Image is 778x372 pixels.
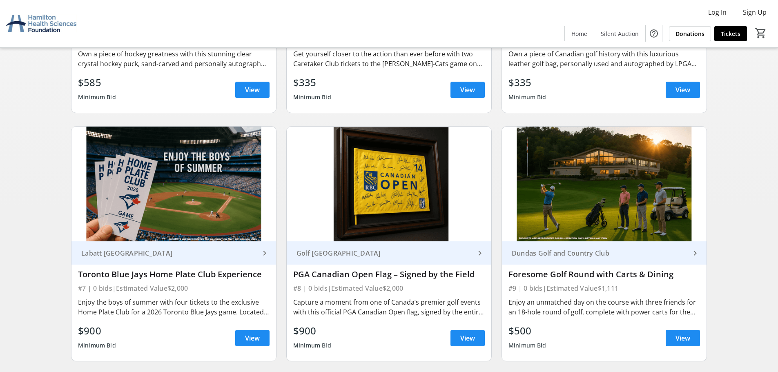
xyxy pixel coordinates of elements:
span: View [245,85,260,95]
span: View [675,85,690,95]
span: View [245,333,260,343]
a: Dundas Golf and Country Club [502,241,707,265]
img: Toronto Blue Jays Home Plate Club Experience [71,127,276,242]
div: $335 [293,75,331,90]
div: Capture a moment from one of Canada’s premier golf events with this official PGA Canadian Open fl... [293,297,485,317]
a: Tickets [714,26,747,41]
a: View [450,330,485,346]
a: View [235,82,270,98]
div: Get yourself closer to the action than ever before with two Caretaker Club tickets to the [PERSON... [293,49,485,69]
div: $900 [78,323,116,338]
div: #9 | 0 bids | Estimated Value $1,111 [508,283,700,294]
div: Own a piece of Canadian golf history with this luxurious leather golf bag, personally used and au... [508,49,700,69]
span: Home [571,29,587,38]
div: $335 [508,75,546,90]
mat-icon: keyboard_arrow_right [475,248,485,258]
mat-icon: keyboard_arrow_right [260,248,270,258]
span: View [460,333,475,343]
span: Silent Auction [601,29,639,38]
div: Minimum Bid [78,338,116,353]
img: PGA Canadian Open Flag – Signed by the Field [287,127,491,242]
a: View [450,82,485,98]
div: Toronto Blue Jays Home Plate Club Experience [78,270,270,279]
button: Cart [753,26,768,40]
div: Minimum Bid [293,90,331,105]
a: Golf [GEOGRAPHIC_DATA] [287,241,491,265]
a: Labatt [GEOGRAPHIC_DATA] [71,241,276,265]
a: View [666,330,700,346]
img: Foresome Golf Round with Carts & Dining [502,127,707,242]
div: Minimum Bid [508,338,546,353]
button: Sign Up [736,6,773,19]
div: Minimum Bid [78,90,116,105]
div: $900 [293,323,331,338]
div: Labatt [GEOGRAPHIC_DATA] [78,249,260,257]
mat-icon: keyboard_arrow_right [690,248,700,258]
span: Log In [708,7,727,17]
a: Donations [669,26,711,41]
div: Foresome Golf Round with Carts & Dining [508,270,700,279]
div: Enjoy an unmatched day on the course with three friends for an 18-hole round of golf, complete wi... [508,297,700,317]
button: Help [646,25,662,42]
div: #8 | 0 bids | Estimated Value $2,000 [293,283,485,294]
button: Log In [702,6,733,19]
div: $585 [78,75,116,90]
a: View [666,82,700,98]
div: Golf [GEOGRAPHIC_DATA] [293,249,475,257]
div: Minimum Bid [293,338,331,353]
div: $500 [508,323,546,338]
a: View [235,330,270,346]
a: Silent Auction [594,26,645,41]
img: Hamilton Health Sciences Foundation's Logo [5,3,78,44]
a: Home [565,26,594,41]
span: View [675,333,690,343]
span: Sign Up [743,7,767,17]
div: #7 | 0 bids | Estimated Value $2,000 [78,283,270,294]
div: PGA Canadian Open Flag – Signed by the Field [293,270,485,279]
span: Donations [675,29,704,38]
div: Own a piece of hockey greatness with this stunning clear crystal hockey puck, sand-carved and per... [78,49,270,69]
span: View [460,85,475,95]
div: Enjoy the boys of summer with four tickets to the exclusive Home Plate Club for a 2026 Toronto Bl... [78,297,270,317]
div: Dundas Golf and Country Club [508,249,690,257]
div: Minimum Bid [508,90,546,105]
span: Tickets [721,29,740,38]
